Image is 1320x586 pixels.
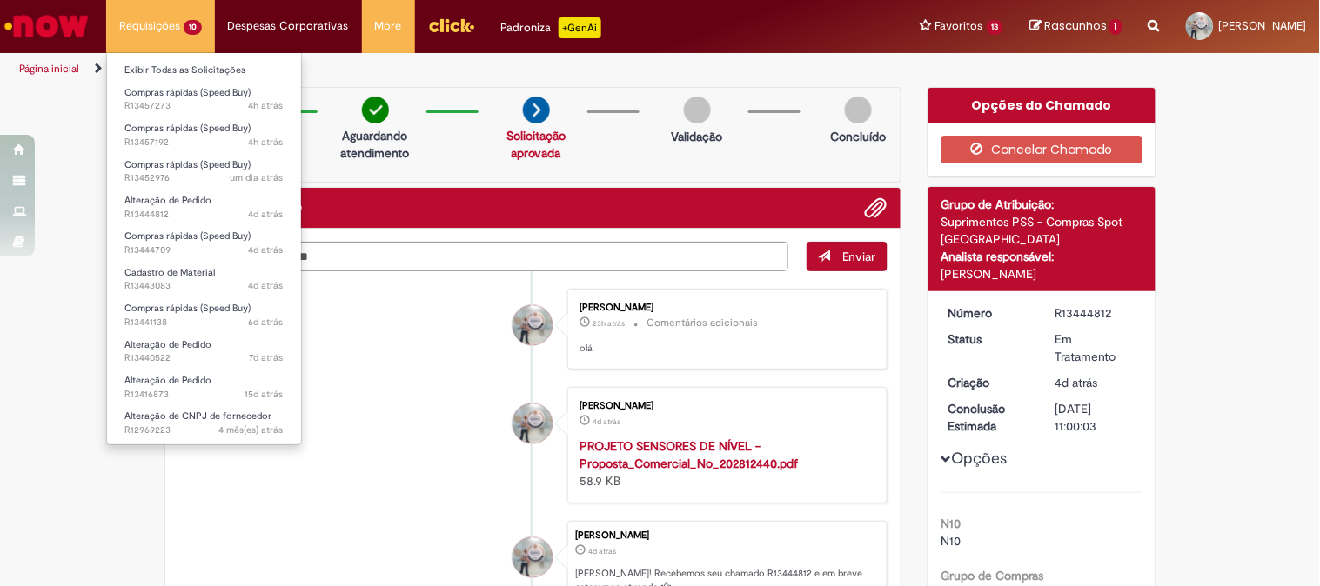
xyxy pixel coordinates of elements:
[580,438,798,471] a: PROJETO SENSORES DE NÍVEL - Proposta_Comercial_No_202812440.pdf
[1055,374,1136,391] div: 25/08/2025 14:59:59
[501,17,601,38] div: Padroniza
[523,97,550,123] img: arrow-next.png
[249,99,284,112] time: 28/08/2025 11:38:38
[333,127,418,162] p: Aguardando atendimento
[13,53,867,85] ul: Trilhas de página
[249,243,284,256] span: 4d atrás
[593,416,620,427] time: 25/08/2025 14:59:54
[845,97,872,123] img: img-circle-grey.png
[124,374,211,387] span: Alteração de Pedido
[124,351,284,365] span: R13440522
[1055,330,1136,365] div: Em Tratamento
[575,530,878,541] div: [PERSON_NAME]
[987,20,1004,35] span: 13
[1055,375,1098,390] span: 4d atrás
[513,305,553,345] div: Rafael Fernandes
[941,265,1142,283] div: [PERSON_NAME]
[231,171,284,184] time: 27/08/2025 15:02:32
[219,423,284,436] span: 4 mês(es) atrás
[941,196,1142,213] div: Grupo de Atribuição:
[231,171,284,184] span: um dia atrás
[245,388,284,401] time: 14/08/2025 10:35:42
[593,318,625,329] time: 27/08/2025 16:43:44
[124,122,251,135] span: Compras rápidas (Speed Buy)
[559,17,601,38] p: +GenAi
[119,17,180,35] span: Requisições
[941,533,962,549] span: N10
[249,136,284,149] time: 28/08/2025 11:29:27
[1055,375,1098,390] time: 25/08/2025 14:59:59
[19,62,79,76] a: Página inicial
[249,279,284,292] time: 25/08/2025 09:39:20
[2,9,91,43] img: ServiceNow
[935,400,1042,435] dt: Conclusão Estimada
[184,20,202,35] span: 10
[124,208,284,222] span: R13444812
[124,410,271,423] span: Alteração de CNPJ de fornecedor
[107,191,301,223] a: Aberto R13444812 : Alteração de Pedido
[106,52,302,445] ul: Requisições
[249,279,284,292] span: 4d atrás
[941,248,1142,265] div: Analista responsável:
[375,17,402,35] span: More
[124,316,284,330] span: R13441138
[865,196,888,219] button: Adicionar anexos
[107,263,301,296] a: Aberto R13443083 : Cadastro de Material
[928,88,1156,123] div: Opções do Chamado
[935,304,1042,322] dt: Número
[588,546,616,556] span: 4d atrás
[107,119,301,151] a: Aberto R13457192 : Compras rápidas (Speed Buy)
[580,342,869,356] p: olá
[941,213,1142,248] div: Suprimentos PSS - Compras Spot [GEOGRAPHIC_DATA]
[124,86,251,99] span: Compras rápidas (Speed Buy)
[580,401,869,411] div: [PERSON_NAME]
[513,537,553,577] div: Rafael Fernandes
[124,194,211,207] span: Alteração de Pedido
[124,136,284,150] span: R13457192
[593,318,625,329] span: 23h atrás
[1055,400,1136,435] div: [DATE] 11:00:03
[428,12,475,38] img: click_logo_yellow_360x200.png
[250,351,284,364] time: 22/08/2025 15:39:51
[107,336,301,368] a: Aberto R13440522 : Alteração de Pedido
[250,351,284,364] span: 7d atrás
[124,158,251,171] span: Compras rápidas (Speed Buy)
[124,423,284,437] span: R12969223
[1055,304,1136,322] div: R13444812
[506,128,566,161] a: Solicitação aprovada
[935,17,983,35] span: Favoritos
[647,316,758,330] small: Comentários adicionais
[935,330,1042,348] dt: Status
[830,128,886,145] p: Concluído
[124,302,251,315] span: Compras rápidas (Speed Buy)
[580,303,869,313] div: [PERSON_NAME]
[124,243,284,257] span: R13444709
[941,516,962,531] b: N10
[124,230,251,243] span: Compras rápidas (Speed Buy)
[228,17,349,35] span: Despesas Corporativas
[249,136,284,149] span: 4h atrás
[580,437,869,489] div: 58.9 KB
[593,416,620,427] span: 4d atrás
[513,403,553,443] div: Rafael Fernandes
[219,423,284,436] time: 23/04/2025 11:06:09
[107,299,301,331] a: Aberto R13441138 : Compras rápidas (Speed Buy)
[1044,17,1107,34] span: Rascunhos
[249,243,284,256] time: 25/08/2025 14:44:51
[124,99,284,113] span: R13457273
[107,407,301,439] a: Aberto R12969223 : Alteração de CNPJ de fornecedor
[935,374,1042,391] dt: Criação
[124,338,211,351] span: Alteração de Pedido
[588,546,616,556] time: 25/08/2025 14:59:59
[362,97,389,123] img: check-circle-green.png
[249,208,284,221] span: 4d atrás
[1109,19,1122,35] span: 1
[107,61,301,80] a: Exibir Todas as Solicitações
[1219,18,1307,33] span: [PERSON_NAME]
[178,242,789,271] textarea: Digite sua mensagem aqui...
[941,568,1044,583] b: Grupo de Compras
[249,208,284,221] time: 25/08/2025 15:00:01
[249,99,284,112] span: 4h atrás
[124,266,215,279] span: Cadastro de Material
